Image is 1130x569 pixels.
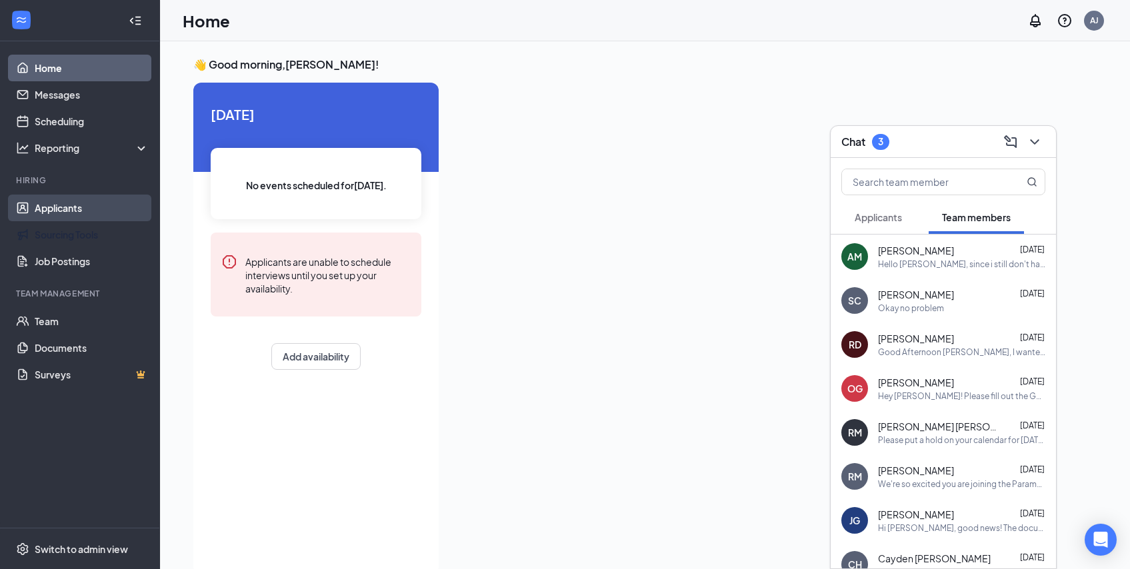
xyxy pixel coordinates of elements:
[847,382,863,395] div: OG
[245,254,411,295] div: Applicants are unable to schedule interviews until you set up your availability.
[848,426,862,439] div: RM
[849,514,860,527] div: JG
[848,294,861,307] div: SC
[1020,288,1045,298] span: [DATE]
[35,55,149,81] a: Home
[878,552,991,565] span: Cayden [PERSON_NAME]
[35,361,149,388] a: SurveysCrown
[35,81,149,108] a: Messages
[1024,131,1045,153] button: ChevronDown
[15,13,28,27] svg: WorkstreamLogo
[35,221,149,248] a: Sourcing Tools
[878,522,1045,534] div: Hi [PERSON_NAME], good news! The document signature request for [DEMOGRAPHIC_DATA]-fil-A - Team M...
[1003,134,1019,150] svg: ComposeMessage
[878,346,1045,358] div: Good Afternoon [PERSON_NAME], I wanted to know if im on schedule for next week because I didn't s...
[1020,552,1045,562] span: [DATE]
[847,250,862,263] div: AM
[878,136,883,147] div: 3
[35,108,149,135] a: Scheduling
[1027,177,1037,187] svg: MagnifyingGlass
[1020,376,1045,386] span: [DATE]
[35,141,149,155] div: Reporting
[878,508,954,521] span: [PERSON_NAME]
[855,211,902,223] span: Applicants
[841,135,865,149] h3: Chat
[1020,420,1045,430] span: [DATE]
[878,288,954,301] span: [PERSON_NAME]
[35,308,149,334] a: Team
[1027,134,1043,150] svg: ChevronDown
[35,248,149,275] a: Job Postings
[878,244,954,257] span: [PERSON_NAME]
[16,288,146,299] div: Team Management
[1027,13,1043,29] svg: Notifications
[35,195,149,221] a: Applicants
[1090,15,1099,26] div: AJ
[1000,131,1021,153] button: ComposeMessage
[878,302,944,314] div: Okay no problem
[16,141,29,155] svg: Analysis
[193,57,1097,72] h3: 👋 Good morning, [PERSON_NAME] !
[878,420,998,433] span: [PERSON_NAME] [PERSON_NAME]
[16,542,29,556] svg: Settings
[878,478,1045,490] div: We're so excited you are joining the Paramus Park Mall [DEMOGRAPHIC_DATA]-fil-Ateam ! Do you know...
[1020,245,1045,255] span: [DATE]
[16,175,146,186] div: Hiring
[35,542,128,556] div: Switch to admin view
[878,434,1045,446] div: Please put a hold on your calendar for [DATE][DATE] 3:00 PM. We will be holding a new hire orient...
[1057,13,1073,29] svg: QuestionInfo
[849,338,861,351] div: RD
[271,343,361,370] button: Add availability
[183,9,230,32] h1: Home
[878,464,954,477] span: [PERSON_NAME]
[1020,332,1045,342] span: [DATE]
[35,334,149,361] a: Documents
[246,178,387,193] span: No events scheduled for [DATE] .
[878,376,954,389] span: [PERSON_NAME]
[211,104,421,125] span: [DATE]
[878,390,1045,402] div: Hey [PERSON_NAME]! Please fill out the Google form ASAP so we can get your uniform ordered. We lo...
[842,169,1000,195] input: Search team member
[221,254,237,270] svg: Error
[129,14,142,27] svg: Collapse
[878,332,954,345] span: [PERSON_NAME]
[1085,524,1117,556] div: Open Intercom Messenger
[848,470,862,483] div: RM
[942,211,1011,223] span: Team members
[1020,464,1045,474] span: [DATE]
[878,259,1045,270] div: Hello [PERSON_NAME], since i still don't have my uniform, can i wear jeans and any color of shirt...
[1020,508,1045,518] span: [DATE]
